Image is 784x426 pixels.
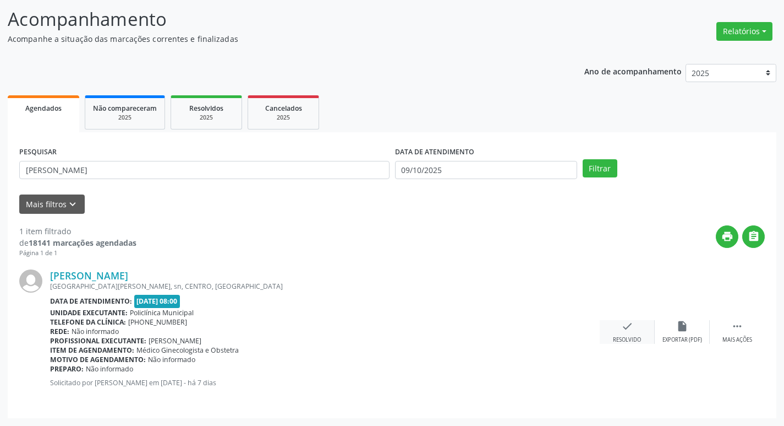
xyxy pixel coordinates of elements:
i:  [748,230,760,242]
div: Página 1 de 1 [19,249,136,258]
span: Policlínica Municipal [130,308,194,317]
i: insert_drive_file [676,320,688,332]
b: Preparo: [50,364,84,374]
b: Motivo de agendamento: [50,355,146,364]
div: 1 item filtrado [19,225,136,237]
button: Relatórios [716,22,772,41]
input: Selecione um intervalo [395,161,577,180]
label: PESQUISAR [19,144,57,161]
p: Solicitado por [PERSON_NAME] em [DATE] - há 7 dias [50,378,600,387]
button: Mais filtroskeyboard_arrow_down [19,195,85,214]
span: [PERSON_NAME] [149,336,201,346]
div: Exportar (PDF) [662,336,702,344]
strong: 18141 marcações agendadas [29,238,136,248]
span: [DATE] 08:00 [134,295,180,308]
i: check [621,320,633,332]
div: [GEOGRAPHIC_DATA][PERSON_NAME], sn, CENTRO, [GEOGRAPHIC_DATA] [50,282,600,291]
span: Resolvidos [189,104,223,113]
p: Acompanhamento [8,6,546,33]
i: keyboard_arrow_down [67,198,79,211]
div: 2025 [179,114,234,122]
div: de [19,237,136,249]
i: print [721,230,733,242]
b: Rede: [50,327,69,336]
button:  [742,225,765,248]
button: Filtrar [583,159,617,178]
span: Não informado [86,364,133,374]
span: Médico Ginecologista e Obstetra [136,346,239,355]
p: Ano de acompanhamento [584,64,682,78]
input: Nome, CNS [19,161,390,180]
img: img [19,269,42,293]
span: Agendados [25,104,62,113]
a: [PERSON_NAME] [50,269,128,282]
p: Acompanhe a situação das marcações correntes e finalizadas [8,33,546,45]
span: Não informado [72,327,119,336]
span: Não compareceram [93,104,157,113]
button: print [716,225,738,248]
span: Não informado [148,355,195,364]
b: Unidade executante: [50,308,128,317]
span: Cancelados [265,104,302,113]
div: 2025 [256,114,311,122]
div: Mais ações [722,336,752,344]
b: Data de atendimento: [50,296,132,306]
span: [PHONE_NUMBER] [128,317,187,327]
div: 2025 [93,114,157,122]
div: Resolvido [613,336,641,344]
i:  [731,320,743,332]
b: Item de agendamento: [50,346,134,355]
b: Profissional executante: [50,336,146,346]
b: Telefone da clínica: [50,317,126,327]
label: DATA DE ATENDIMENTO [395,144,474,161]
